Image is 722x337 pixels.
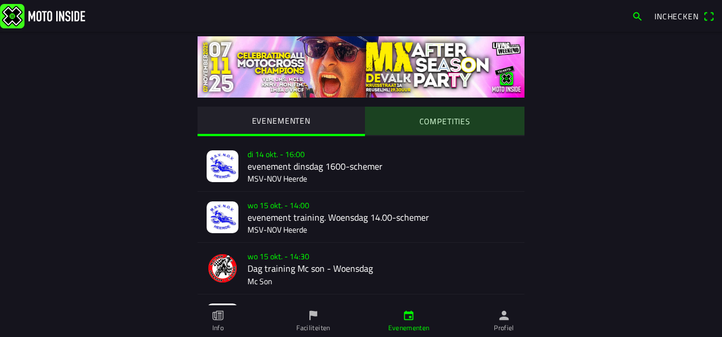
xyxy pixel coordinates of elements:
img: 5X6WuV9pb2prQnIhzLpXUpBPXTUNHyykgkgGaKby.jpg [207,304,238,335]
ion-icon: calendar [402,309,415,322]
ion-label: Faciliteiten [296,323,330,333]
img: yS2mQ5x6lEcu9W3BfYyVKNTZoCZvkN0rRC6TzDTC.jpg [198,36,524,98]
ion-icon: person [498,309,510,322]
a: Incheckenqr scanner [649,6,720,26]
span: Inchecken [654,10,699,22]
ion-segment-button: EVENEMENTEN [198,107,365,136]
ion-label: Evenementen [388,323,430,333]
img: 8otHdgWNiWiv86l2cIBVDTy5ZfK9oXG2EpKE60K8.jpg [207,150,238,182]
img: sfRBxcGZmvZ0K6QUyq9TbY0sbKJYVDoKWVN9jkDZ.png [207,252,238,284]
ion-icon: paper [212,309,224,322]
ion-icon: flag [307,309,320,322]
a: search [626,6,649,26]
a: di 14 okt. - 16:00evenement dinsdag 1600-schemerMSV-NOV Heerde [198,141,524,192]
a: wo 15 okt. - 14:00evenement training. Woensdag 14.00-schemerMSV-NOV Heerde [198,192,524,243]
ion-segment-button: COMPETITIES [365,107,525,136]
img: Wf92H8xEdXHY0WFtDOsQi2FqqadCvBFNashnPwVr.jpg [207,201,238,233]
a: wo 15 okt. - 14:30Dag training Mc son - WoensdagMc Son [198,243,524,294]
ion-label: Profiel [494,323,514,333]
ion-label: Info [212,323,224,333]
